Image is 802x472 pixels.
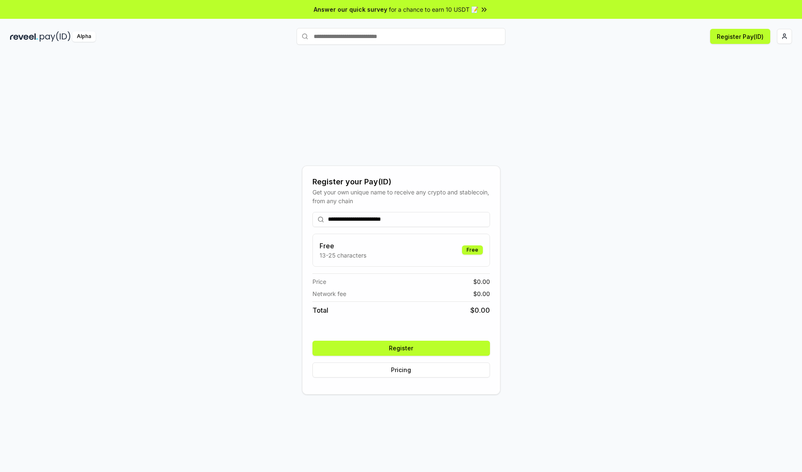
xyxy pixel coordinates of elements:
[312,289,346,298] span: Network fee
[312,341,490,356] button: Register
[320,251,366,260] p: 13-25 characters
[462,245,483,255] div: Free
[473,277,490,286] span: $ 0.00
[10,31,38,42] img: reveel_dark
[473,289,490,298] span: $ 0.00
[312,188,490,205] div: Get your own unique name to receive any crypto and stablecoin, from any chain
[389,5,478,14] span: for a chance to earn 10 USDT 📝
[72,31,96,42] div: Alpha
[710,29,770,44] button: Register Pay(ID)
[312,305,328,315] span: Total
[470,305,490,315] span: $ 0.00
[312,362,490,378] button: Pricing
[314,5,387,14] span: Answer our quick survey
[312,277,326,286] span: Price
[312,176,490,188] div: Register your Pay(ID)
[320,241,366,251] h3: Free
[40,31,71,42] img: pay_id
